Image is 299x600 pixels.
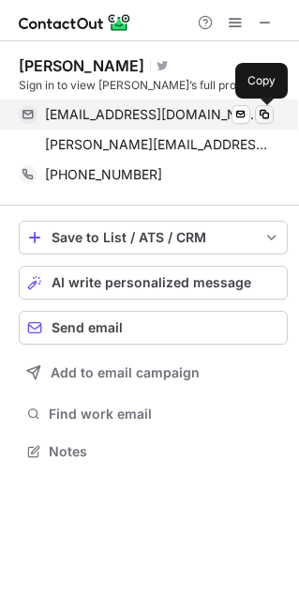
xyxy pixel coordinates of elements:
[52,275,251,290] span: AI write personalized message
[19,438,288,465] button: Notes
[51,365,200,380] span: Add to email campaign
[19,77,288,94] div: Sign in to view [PERSON_NAME]’s full profile
[19,311,288,345] button: Send email
[45,136,274,153] span: [PERSON_NAME][EMAIL_ADDRESS][DOMAIN_NAME]
[52,320,123,335] span: Send email
[19,356,288,390] button: Add to email campaign
[52,230,255,245] div: Save to List / ATS / CRM
[49,443,280,460] span: Notes
[49,406,280,423] span: Find work email
[19,401,288,427] button: Find work email
[19,11,131,34] img: ContactOut v5.3.10
[19,266,288,300] button: AI write personalized message
[45,106,260,123] span: [EMAIL_ADDRESS][DOMAIN_NAME]
[19,56,144,75] div: [PERSON_NAME]
[19,221,288,254] button: save-profile-one-click
[45,166,162,183] span: [PHONE_NUMBER]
